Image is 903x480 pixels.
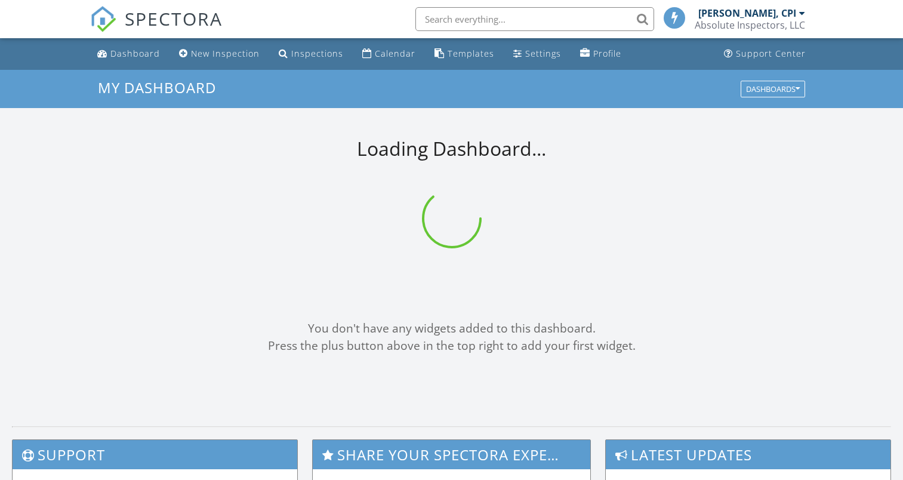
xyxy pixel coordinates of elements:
[191,48,260,59] div: New Inspection
[695,19,805,31] div: Absolute Inspectors, LLC
[125,6,223,31] span: SPECTORA
[606,440,890,469] h3: Latest Updates
[93,43,165,65] a: Dashboard
[13,440,297,469] h3: Support
[698,7,796,19] div: [PERSON_NAME], CPI
[575,43,626,65] a: Profile
[508,43,566,65] a: Settings
[274,43,348,65] a: Inspections
[415,7,654,31] input: Search everything...
[719,43,810,65] a: Support Center
[12,320,891,337] div: You don't have any widgets added to this dashboard.
[98,78,216,97] span: My Dashboard
[525,48,561,59] div: Settings
[593,48,621,59] div: Profile
[291,48,343,59] div: Inspections
[375,48,415,59] div: Calendar
[357,43,420,65] a: Calendar
[430,43,499,65] a: Templates
[746,85,800,93] div: Dashboards
[736,48,806,59] div: Support Center
[110,48,160,59] div: Dashboard
[448,48,494,59] div: Templates
[90,6,116,32] img: The Best Home Inspection Software - Spectora
[313,440,590,469] h3: Share Your Spectora Experience
[90,16,223,41] a: SPECTORA
[12,337,891,355] div: Press the plus button above in the top right to add your first widget.
[741,81,805,97] button: Dashboards
[174,43,264,65] a: New Inspection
